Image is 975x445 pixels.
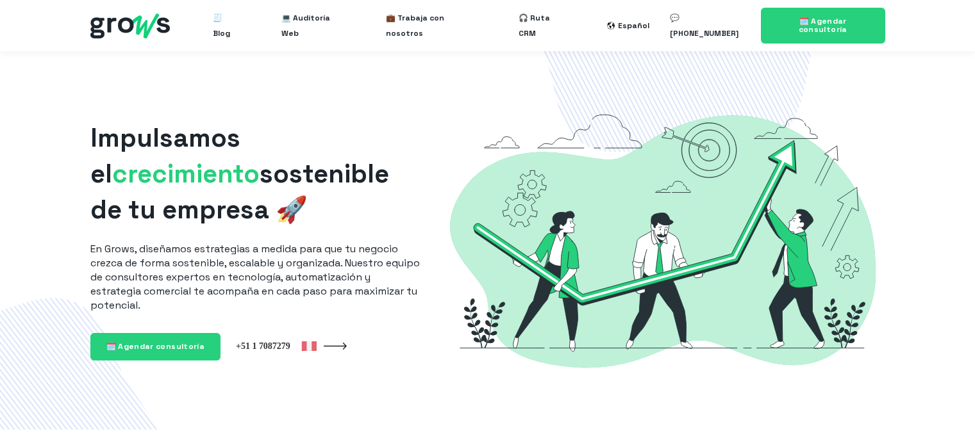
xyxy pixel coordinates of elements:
[618,18,649,33] div: Español
[670,5,745,46] a: 💬 [PHONE_NUMBER]
[440,92,885,389] img: Grows-Growth-Marketing-Hacking-Hubspot
[519,5,566,46] a: 🎧 Ruta CRM
[761,8,885,44] a: 🗓️ Agendar consultoría
[386,5,478,46] a: 💼 Trabaja con nosotros
[90,333,221,360] a: 🗓️ Agendar consultoría
[281,5,345,46] a: 💻 Auditoría Web
[90,13,170,38] img: grows - hubspot
[236,340,317,352] img: Grows Perú
[213,5,240,46] a: 🧾 Blog
[106,341,205,352] span: 🗓️ Agendar consultoría
[799,16,847,35] span: 🗓️ Agendar consultoría
[911,384,975,445] iframe: Chat Widget
[90,120,420,228] h1: Impulsamos el sostenible de tu empresa 🚀
[112,158,260,190] span: crecimiento
[90,242,420,312] p: En Grows, diseñamos estrategias a medida para que tu negocio crezca de forma sostenible, escalabl...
